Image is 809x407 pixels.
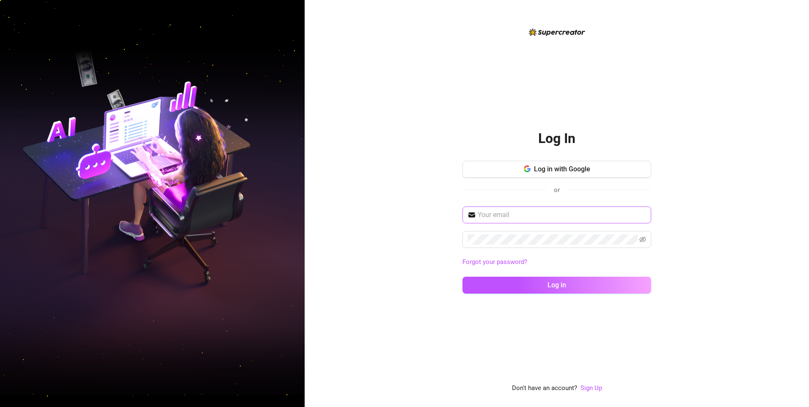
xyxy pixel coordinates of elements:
[462,257,651,267] a: Forgot your password?
[478,210,646,220] input: Your email
[462,277,651,294] button: Log in
[529,28,585,36] img: logo-BBDzfeDw.svg
[639,236,646,243] span: eye-invisible
[548,281,566,289] span: Log in
[581,383,602,393] a: Sign Up
[538,130,575,147] h2: Log In
[534,165,590,173] span: Log in with Google
[512,383,577,393] span: Don't have an account?
[581,384,602,392] a: Sign Up
[554,186,560,194] span: or
[462,258,527,266] a: Forgot your password?
[462,161,651,178] button: Log in with Google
